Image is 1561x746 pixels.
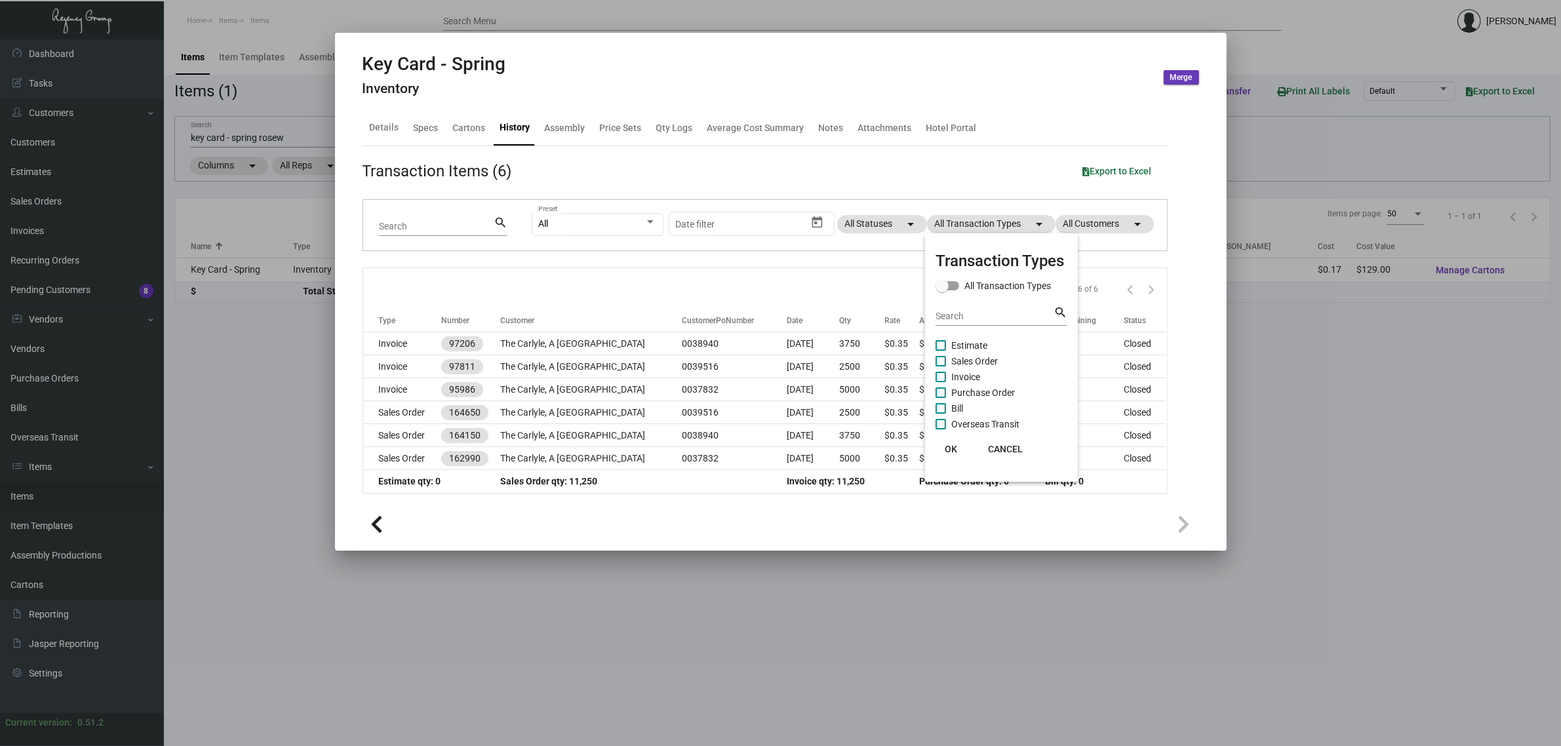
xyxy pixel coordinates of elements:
[1054,305,1067,321] mat-icon: search
[951,416,1019,432] span: Overseas Transit
[945,444,958,454] span: OK
[964,278,1051,294] span: All Transaction Types
[930,437,972,461] button: OK
[5,716,72,730] div: Current version:
[951,369,980,385] span: Invoice
[936,249,1067,273] mat-card-title: Transaction Types
[951,385,1015,401] span: Purchase Order
[988,444,1023,454] span: CANCEL
[951,338,987,353] span: Estimate
[978,437,1033,461] button: CANCEL
[77,716,104,730] div: 0.51.2
[951,353,998,369] span: Sales Order
[951,401,963,416] span: Bill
